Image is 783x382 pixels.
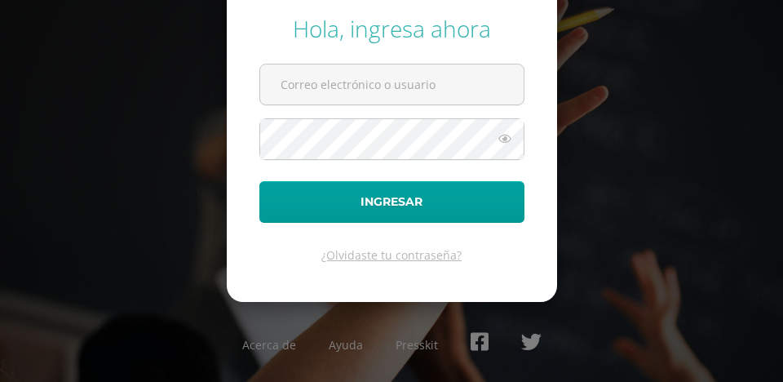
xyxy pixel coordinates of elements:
[329,337,363,353] a: Ayuda
[259,13,524,44] div: Hola, ingresa ahora
[396,337,438,353] a: Presskit
[260,64,524,104] input: Correo electrónico o usuario
[242,337,296,353] a: Acerca de
[321,247,462,263] a: ¿Olvidaste tu contraseña?
[259,181,524,223] button: Ingresar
